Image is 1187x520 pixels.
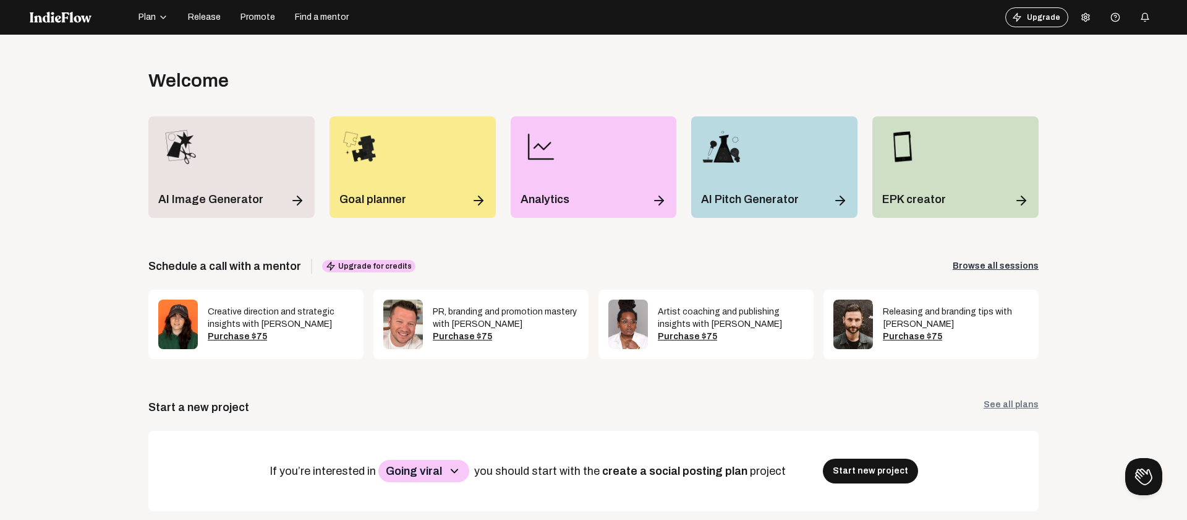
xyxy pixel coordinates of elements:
div: Purchase $75 [883,331,1029,343]
span: Upgrade for credits [322,260,415,272]
img: merch_designer_icon.png [158,126,199,167]
div: Purchase $75 [433,331,579,343]
div: Purchase $75 [658,331,804,343]
div: Start a new project [148,399,249,416]
span: Find a mentor [295,11,349,24]
button: Start new project [823,459,918,483]
div: Creative direction and strategic insights with [PERSON_NAME] [208,306,354,331]
p: Analytics [521,191,569,208]
iframe: Toggle Customer Support [1125,458,1162,495]
button: Release [181,7,228,27]
span: you should start with the [474,465,602,477]
button: Upgrade [1005,7,1068,27]
p: AI Pitch Generator [701,191,799,208]
p: EPK creator [882,191,946,208]
button: Find a mentor [287,7,356,27]
span: Plan [138,11,156,24]
button: Promote [233,7,283,27]
p: Goal planner [339,191,406,208]
span: Release [188,11,221,24]
div: PR, branding and promotion mastery with [PERSON_NAME] [433,306,579,331]
a: See all plans [984,399,1039,416]
span: project [750,465,788,477]
div: Welcome [148,69,229,92]
div: Releasing and branding tips with [PERSON_NAME] [883,306,1029,331]
img: epk_icon.png [882,126,923,167]
button: Going viral [378,460,469,482]
span: create a social posting plan [602,465,750,477]
p: AI Image Generator [158,191,263,208]
a: Browse all sessions [953,260,1039,272]
img: line-chart.png [521,126,561,167]
img: indieflow-logo-white.svg [30,12,91,23]
span: Promote [240,11,275,24]
div: Artist coaching and publishing insights with [PERSON_NAME] [658,306,804,331]
img: pitch_wizard_icon.png [701,126,742,167]
img: goal_planner_icon.png [339,126,380,167]
span: Schedule a call with a mentor [148,258,301,275]
button: Plan [131,7,176,27]
div: Purchase $75 [208,331,354,343]
span: If you’re interested in [270,465,378,477]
